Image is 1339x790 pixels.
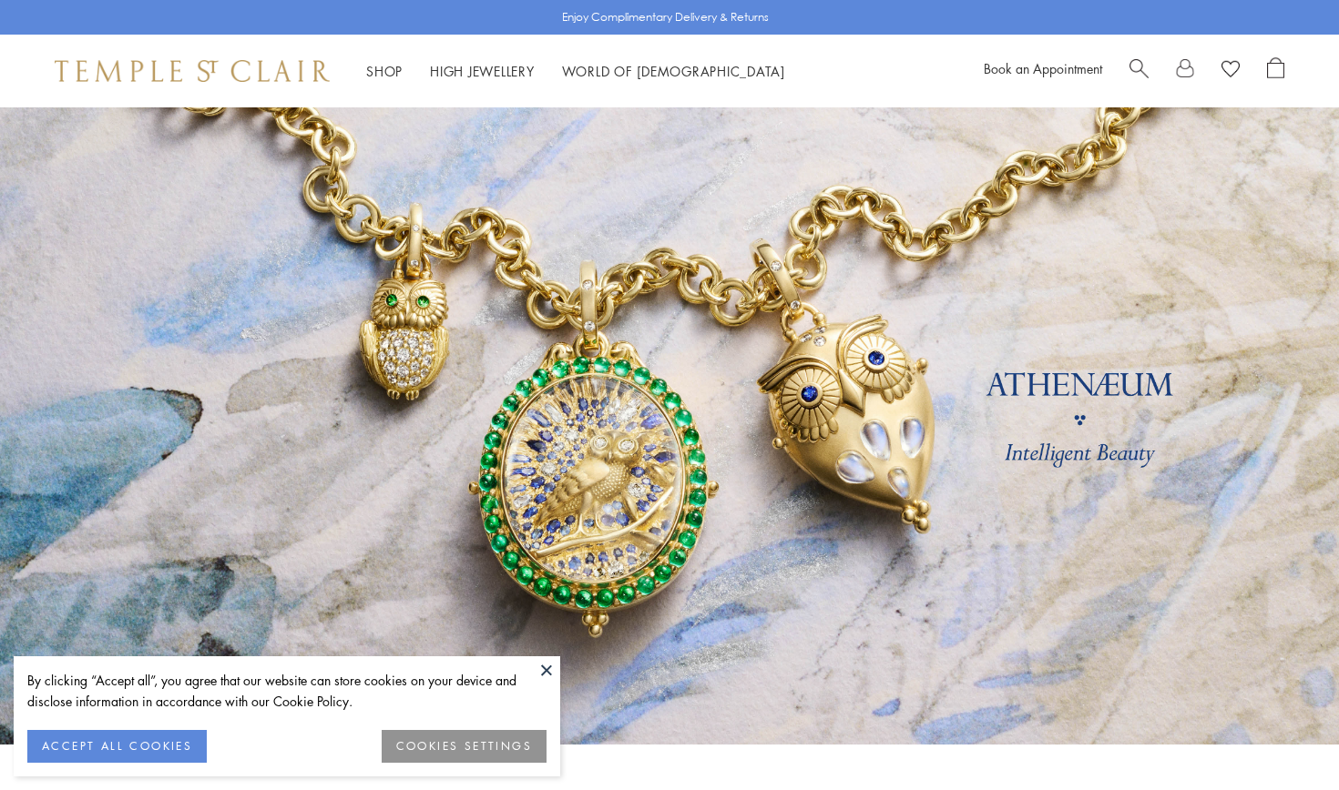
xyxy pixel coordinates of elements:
[27,670,547,712] div: By clicking “Accept all”, you agree that our website can store cookies on your device and disclos...
[562,62,785,80] a: World of [DEMOGRAPHIC_DATA]World of [DEMOGRAPHIC_DATA]
[1129,57,1149,85] a: Search
[366,60,785,83] nav: Main navigation
[1221,57,1240,85] a: View Wishlist
[562,8,769,26] p: Enjoy Complimentary Delivery & Returns
[1267,57,1284,85] a: Open Shopping Bag
[382,730,547,763] button: COOKIES SETTINGS
[55,60,330,82] img: Temple St. Clair
[984,59,1102,77] a: Book an Appointment
[430,62,535,80] a: High JewelleryHigh Jewellery
[27,730,207,763] button: ACCEPT ALL COOKIES
[366,62,403,80] a: ShopShop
